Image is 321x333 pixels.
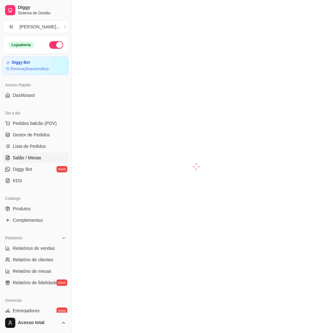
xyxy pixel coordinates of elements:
span: Relatórios de vendas [13,245,55,251]
span: Relatórios [5,235,22,241]
div: [PERSON_NAME] ... [19,24,60,30]
span: Sistema de Gestão [18,11,66,16]
span: Dashboard [13,92,35,98]
div: Gerenciar [3,295,69,306]
a: Produtos [3,204,69,214]
span: Produtos [13,206,31,212]
span: Relatório de mesas [13,268,51,274]
article: Diggy Bot [12,60,30,65]
a: Relatórios de vendas [3,243,69,253]
a: KDS [3,176,69,186]
span: KDS [13,177,22,184]
a: Relatório de clientes [3,255,69,265]
a: Gestor de Pedidos [3,130,69,140]
button: Pedidos balcão (PDV) [3,118,69,128]
span: Diggy [18,5,66,11]
div: Dia a dia [3,108,69,118]
span: Gestor de Pedidos [13,132,50,138]
a: Dashboard [3,90,69,100]
span: N [8,24,14,30]
a: Relatório de fidelidadenovo [3,278,69,288]
a: Diggy BotRenovaçãoautomática [3,57,69,75]
span: Salão / Mesas [13,155,41,161]
div: Loja aberta [8,41,34,48]
div: Catálogo [3,193,69,204]
a: Diggy Botnovo [3,164,69,174]
span: Diggy Bot [13,166,32,172]
button: Select a team [3,20,69,33]
div: Acesso Rápido [3,80,69,90]
a: Salão / Mesas [3,153,69,163]
span: Relatório de clientes [13,257,53,263]
a: Lista de Pedidos [3,141,69,151]
a: Relatório de mesas [3,266,69,276]
span: Acesso total [18,320,58,326]
span: Entregadores [13,308,40,314]
a: DiggySistema de Gestão [3,3,69,18]
span: Complementos [13,217,43,223]
article: Renovação automática [11,66,49,71]
span: Relatório de fidelidade [13,279,57,286]
button: Alterar Status [49,41,63,49]
a: Entregadoresnovo [3,306,69,316]
span: Lista de Pedidos [13,143,46,149]
button: Acesso total [3,315,69,330]
span: Pedidos balcão (PDV) [13,120,57,127]
a: Complementos [3,215,69,225]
